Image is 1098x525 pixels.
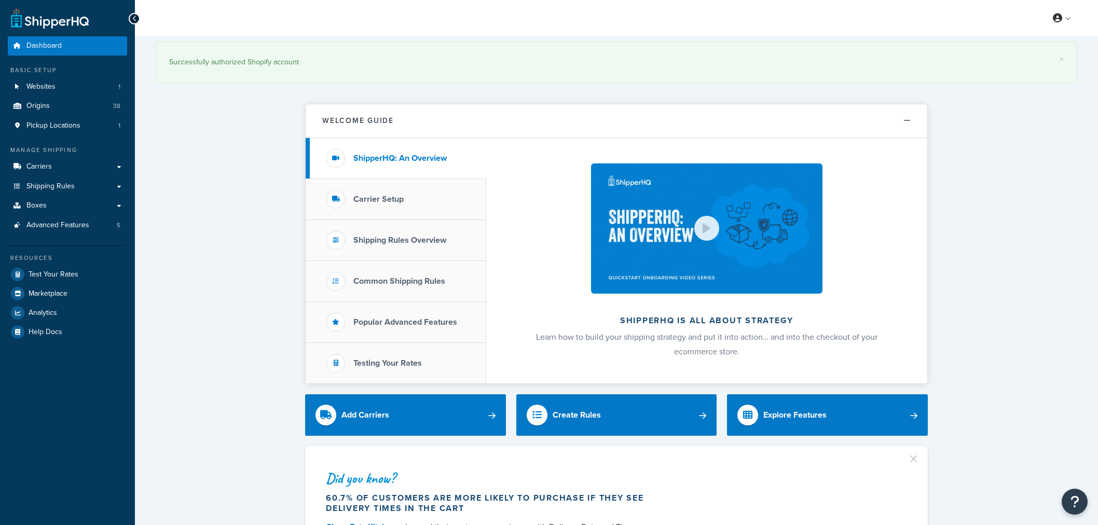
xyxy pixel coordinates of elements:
[26,82,56,91] span: Websites
[26,182,75,191] span: Shipping Rules
[727,394,928,436] a: Explore Features
[26,121,80,130] span: Pickup Locations
[8,77,127,96] li: Websites
[516,394,717,436] a: Create Rules
[353,358,422,368] h3: Testing Your Rates
[117,221,120,230] span: 5
[8,96,127,116] li: Origins
[553,408,601,422] div: Create Rules
[8,254,127,262] div: Resources
[353,154,447,163] h3: ShipperHQ: An Overview
[306,104,927,137] button: Welcome Guide
[326,471,654,486] div: Did you know?
[8,116,127,135] li: Pickup Locations
[29,270,78,279] span: Test Your Rates
[8,303,127,322] a: Analytics
[8,66,127,75] div: Basic Setup
[26,201,47,210] span: Boxes
[353,195,404,204] h3: Carrier Setup
[8,216,127,235] a: Advanced Features5
[8,77,127,96] a: Websites1
[8,157,127,176] a: Carriers
[8,216,127,235] li: Advanced Features
[1060,55,1064,63] a: ×
[353,317,457,327] h3: Popular Advanced Features
[341,408,389,422] div: Add Carriers
[591,163,822,294] img: ShipperHQ is all about strategy
[169,55,1064,70] div: Successfully authorized Shopify account
[353,236,446,245] h3: Shipping Rules Overview
[29,309,57,317] span: Analytics
[118,82,120,91] span: 1
[118,121,120,130] span: 1
[8,323,127,341] a: Help Docs
[514,316,900,325] h2: ShipperHQ is all about strategy
[8,265,127,284] a: Test Your Rates
[8,96,127,116] a: Origins38
[8,116,127,135] a: Pickup Locations1
[326,493,654,514] div: 60.7% of customers are more likely to purchase if they see delivery times in the cart
[8,196,127,215] a: Boxes
[353,277,445,286] h3: Common Shipping Rules
[536,331,877,357] span: Learn how to build your shipping strategy and put it into action… and into the checkout of your e...
[26,42,62,50] span: Dashboard
[26,102,50,110] span: Origins
[29,328,62,337] span: Help Docs
[26,162,52,171] span: Carriers
[8,177,127,196] a: Shipping Rules
[1062,489,1088,515] button: Open Resource Center
[8,284,127,303] a: Marketplace
[8,36,127,56] a: Dashboard
[322,117,394,125] h2: Welcome Guide
[26,221,89,230] span: Advanced Features
[305,394,506,436] a: Add Carriers
[113,102,120,110] span: 38
[29,289,67,298] span: Marketplace
[763,408,827,422] div: Explore Features
[8,146,127,155] div: Manage Shipping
